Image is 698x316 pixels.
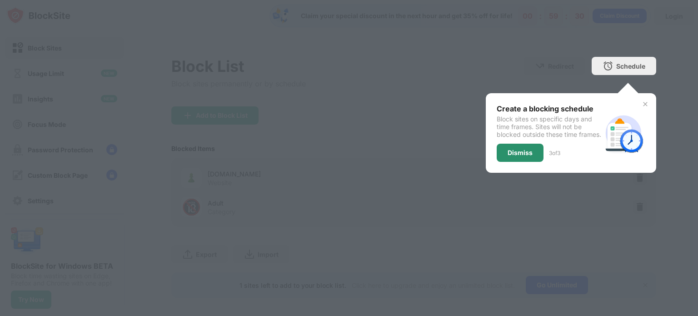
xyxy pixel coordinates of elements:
img: x-button.svg [642,100,649,108]
div: Create a blocking schedule [497,104,602,113]
div: Schedule [616,62,645,70]
img: schedule.svg [602,111,645,155]
div: 3 of 3 [549,150,560,156]
div: Block sites on specific days and time frames. Sites will not be blocked outside these time frames. [497,115,602,138]
div: Dismiss [508,149,533,156]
